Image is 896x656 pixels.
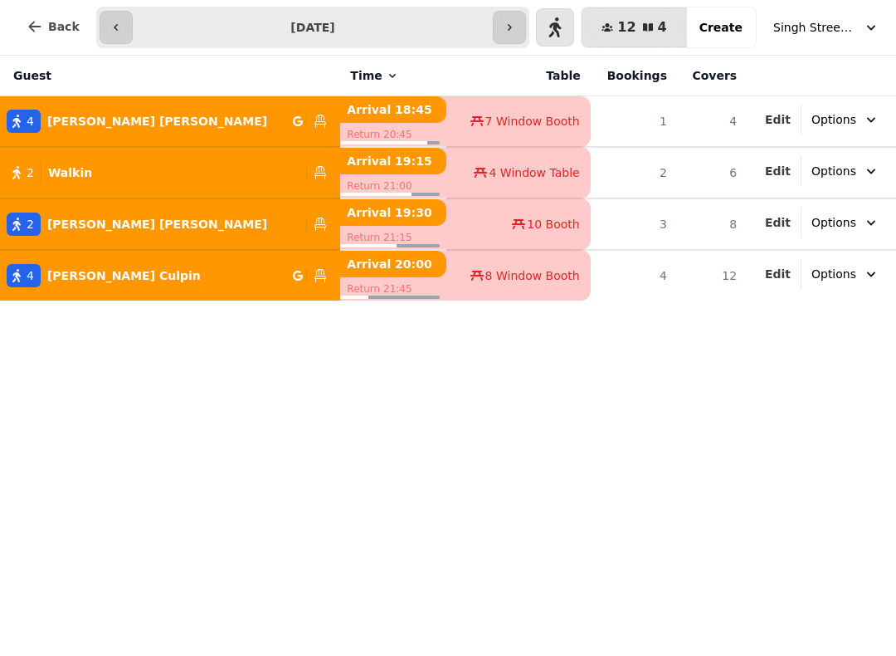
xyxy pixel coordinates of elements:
span: Edit [765,114,791,125]
button: Time [350,67,398,84]
td: 4 [677,96,747,148]
button: Options [801,259,889,289]
span: Singh Street Bruntsfield [773,19,856,36]
span: 2 [27,216,34,233]
span: Options [811,163,856,179]
p: Return 21:00 [340,174,446,198]
span: 4 Window Table [489,164,579,181]
button: Edit [765,111,791,128]
p: Arrival 20:00 [340,251,446,277]
span: 12 [617,21,635,34]
button: Back [13,7,93,47]
span: 10 Booth [527,216,579,233]
button: Options [801,156,889,186]
p: [PERSON_NAME] Culpin [47,267,201,284]
th: Bookings [591,56,677,96]
span: Create [699,22,743,33]
span: 4 [27,267,34,284]
span: Time [350,67,382,84]
p: Arrival 19:30 [340,199,446,226]
span: Options [811,214,856,231]
p: Return 20:45 [340,123,446,146]
span: Edit [765,217,791,228]
p: Walkin [48,164,92,181]
button: Edit [765,214,791,231]
button: Edit [765,163,791,179]
p: Return 21:45 [340,277,446,301]
button: Options [801,105,889,135]
button: Create [686,7,756,47]
span: 4 [658,21,667,34]
td: 8 [677,198,747,250]
p: [PERSON_NAME] [PERSON_NAME] [47,216,267,233]
span: Options [811,266,856,282]
span: Back [48,21,80,32]
td: 6 [677,147,747,198]
span: Edit [765,268,791,280]
span: 7 Window Booth [485,113,580,130]
td: 4 [591,250,677,301]
span: 8 Window Booth [485,267,580,284]
td: 2 [591,147,677,198]
span: 4 [27,113,34,130]
span: Options [811,111,856,128]
p: [PERSON_NAME] [PERSON_NAME] [47,113,267,130]
button: Edit [765,266,791,282]
span: Edit [765,165,791,177]
button: Singh Street Bruntsfield [763,12,889,42]
th: Covers [677,56,747,96]
p: Return 21:15 [340,226,446,249]
th: Table [446,56,590,96]
p: Arrival 19:15 [340,148,446,174]
p: Arrival 18:45 [340,96,446,123]
button: 124 [582,7,686,47]
td: 1 [591,96,677,148]
span: 2 [27,164,34,181]
td: 12 [677,250,747,301]
button: Options [801,208,889,237]
td: 3 [591,198,677,250]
